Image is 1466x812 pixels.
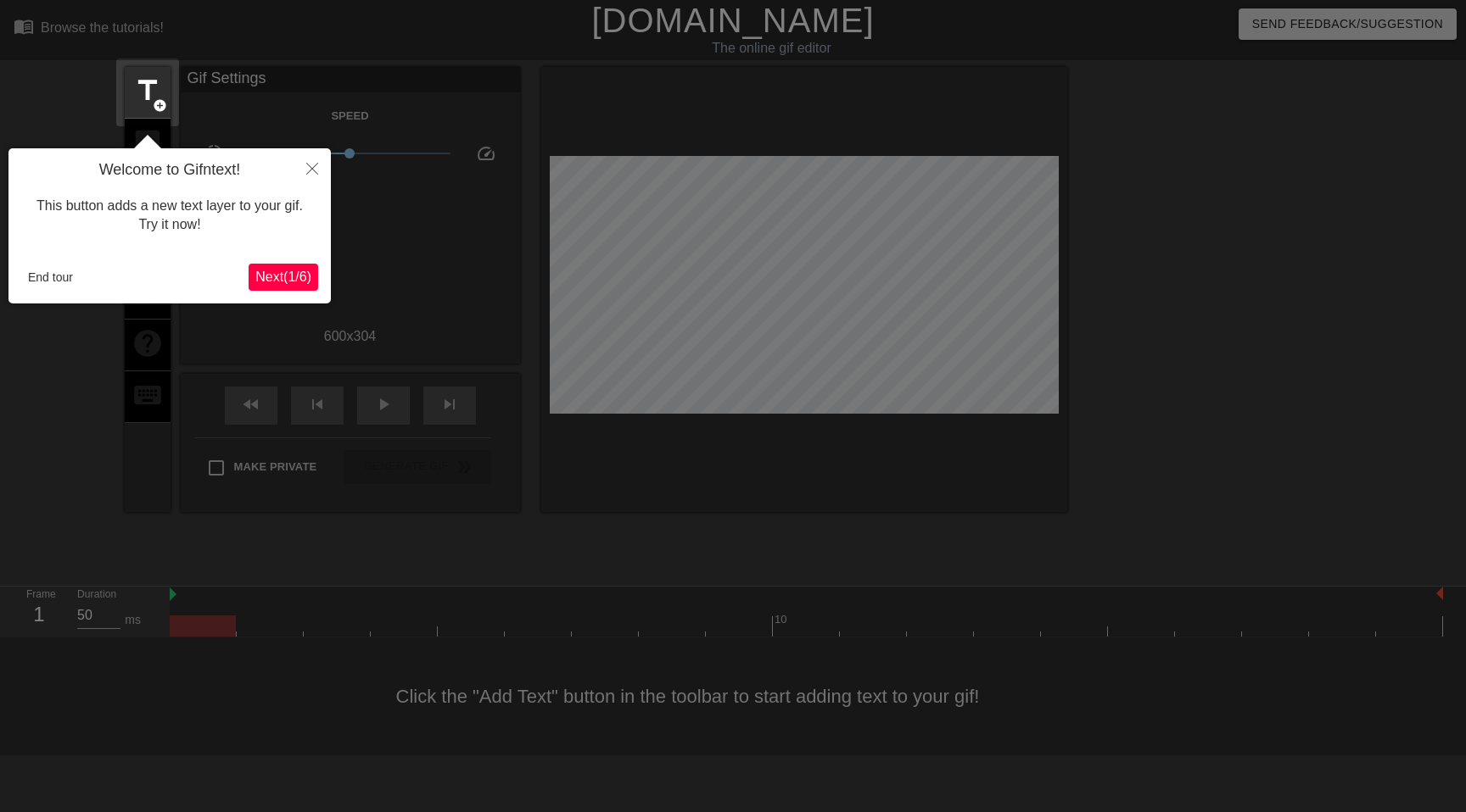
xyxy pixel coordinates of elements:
[294,148,331,187] button: Close
[21,264,80,290] button: End tour
[255,270,311,284] span: Next ( 1 / 6 )
[21,180,318,252] div: This button adds a new text layer to your gif. Try it now!
[249,264,318,291] button: Next
[21,161,318,180] h4: Welcome to Gifntext!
